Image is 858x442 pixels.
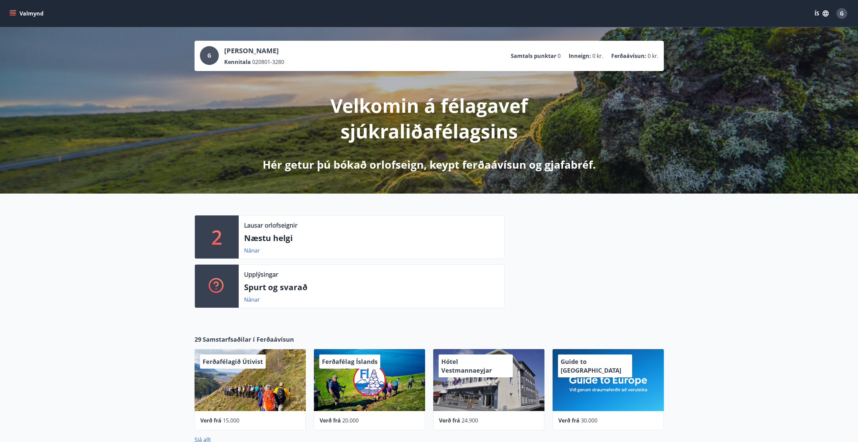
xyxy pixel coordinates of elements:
[648,52,658,60] span: 0 kr.
[200,417,221,424] span: Verð frá
[569,52,591,60] p: Inneign :
[224,58,251,66] p: Kennitala
[840,10,844,17] span: G
[611,52,646,60] p: Ferðaávísun :
[224,46,284,56] p: [PERSON_NAME]
[811,7,832,20] button: ÍS
[561,358,621,374] span: Guide to [GEOGRAPHIC_DATA]
[558,52,561,60] span: 0
[441,358,492,374] span: Hótel Vestmannaeyjar
[203,335,294,344] span: Samstarfsaðilar í Ferðaávísun
[8,7,46,20] button: menu
[581,417,597,424] span: 30.000
[244,296,260,303] a: Nánar
[244,270,278,279] p: Upplýsingar
[592,52,603,60] span: 0 kr.
[462,417,478,424] span: 24.900
[322,358,378,366] span: Ferðafélag Íslands
[244,247,260,254] a: Nánar
[251,93,607,144] p: Velkomin á félagavef sjúkraliðafélagsins
[439,417,460,424] span: Verð frá
[511,52,556,60] p: Samtals punktar
[834,5,850,22] button: G
[211,224,222,250] p: 2
[244,221,297,230] p: Lausar orlofseignir
[195,335,201,344] span: 29
[207,52,211,59] span: G
[558,417,580,424] span: Verð frá
[263,157,596,172] p: Hér getur þú bókað orlofseign, keypt ferðaávísun og gjafabréf.
[203,358,263,366] span: Ferðafélagið Útivist
[320,417,341,424] span: Verð frá
[252,58,284,66] span: 020801-3280
[223,417,239,424] span: 15.000
[244,281,499,293] p: Spurt og svarað
[244,232,499,244] p: Næstu helgi
[342,417,359,424] span: 20.000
